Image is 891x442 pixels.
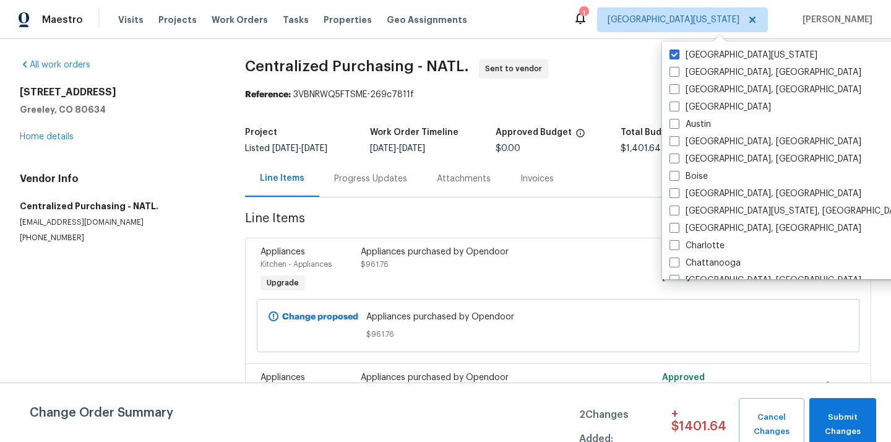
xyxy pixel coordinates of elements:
[245,89,871,101] div: 3VBNRWQ5FTSME-269c7811f
[669,49,817,61] label: [GEOGRAPHIC_DATA][US_STATE]
[361,246,605,258] div: Appliances purchased by Opendoor
[669,84,861,96] label: [GEOGRAPHIC_DATA], [GEOGRAPHIC_DATA]
[20,200,215,212] h5: Centralized Purchasing - NATL.
[361,261,389,268] span: $961.76
[20,103,215,116] h5: Greeley, CO 80634
[283,15,309,24] span: Tasks
[361,371,605,384] div: Appliances purchased by Opendoor
[520,173,554,185] div: Invoices
[272,144,298,153] span: [DATE]
[370,144,396,153] span: [DATE]
[621,128,676,137] h5: Total Budget
[387,14,467,26] span: Geo Assignments
[20,132,74,141] a: Home details
[20,217,215,228] p: [EMAIL_ADDRESS][DOMAIN_NAME]
[745,410,798,439] span: Cancel Changes
[334,173,407,185] div: Progress Updates
[301,144,327,153] span: [DATE]
[370,128,458,137] h5: Work Order Timeline
[669,101,771,113] label: [GEOGRAPHIC_DATA]
[399,144,425,153] span: [DATE]
[662,272,690,281] span: [DATE]
[260,172,304,184] div: Line Items
[20,61,90,69] a: All work orders
[496,128,572,137] h5: Approved Budget
[370,144,425,153] span: -
[669,170,708,183] label: Boise
[245,59,469,74] span: Centralized Purchasing - NATL.
[669,274,861,287] label: [GEOGRAPHIC_DATA], [GEOGRAPHIC_DATA]
[798,14,872,26] span: [PERSON_NAME]
[669,240,725,252] label: Charlotte
[245,128,277,137] h5: Project
[245,144,327,153] span: Listed
[260,261,332,268] span: Kitchen - Appliances
[212,14,268,26] span: Work Orders
[260,373,305,382] span: Appliances
[366,311,750,323] span: Appliances purchased by Opendoor
[260,248,305,256] span: Appliances
[669,222,861,235] label: [GEOGRAPHIC_DATA], [GEOGRAPHIC_DATA]
[669,188,861,200] label: [GEOGRAPHIC_DATA], [GEOGRAPHIC_DATA]
[669,257,741,269] label: Chattanooga
[669,118,711,131] label: Austin
[366,328,750,340] span: $961.76
[20,233,215,243] p: [PHONE_NUMBER]
[437,173,491,185] div: Attachments
[20,86,215,98] h2: [STREET_ADDRESS]
[669,66,861,79] label: [GEOGRAPHIC_DATA], [GEOGRAPHIC_DATA]
[118,14,144,26] span: Visits
[608,14,739,26] span: [GEOGRAPHIC_DATA][US_STATE]
[496,144,520,153] span: $0.00
[579,7,588,20] div: 1
[272,144,327,153] span: -
[621,144,661,153] span: $1,401.64
[669,136,861,148] label: [GEOGRAPHIC_DATA], [GEOGRAPHIC_DATA]
[245,90,291,99] b: Reference:
[662,373,754,407] span: Approved by [PERSON_NAME] on
[282,313,358,321] b: Change proposed
[245,212,805,235] span: Line Items
[158,14,197,26] span: Projects
[485,63,547,75] span: Sent to vendor
[816,410,870,439] span: Submit Changes
[262,277,304,289] span: Upgrade
[662,248,754,281] span: Approved by [PERSON_NAME] on
[20,173,215,185] h4: Vendor Info
[42,14,83,26] span: Maestro
[575,128,585,144] span: The total cost of line items that have been approved by both Opendoor and the Trade Partner. This...
[669,153,861,165] label: [GEOGRAPHIC_DATA], [GEOGRAPHIC_DATA]
[324,14,372,26] span: Properties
